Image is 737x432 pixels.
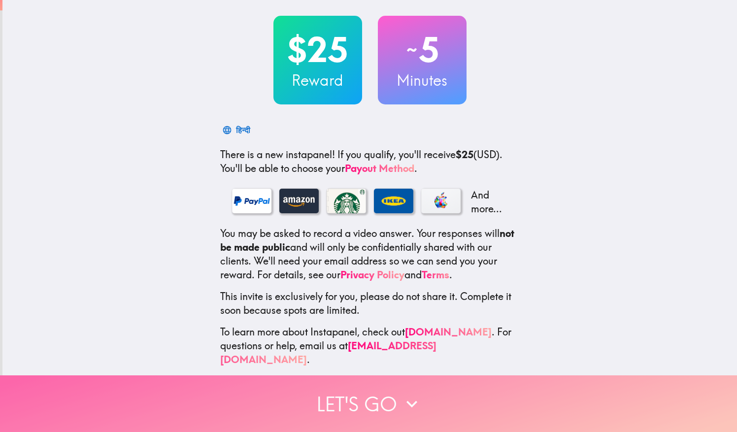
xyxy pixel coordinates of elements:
p: To learn more about Instapanel, check out . For questions or help, email us at . [220,325,520,366]
p: This invite is exclusively for you, please do not share it. Complete it soon because spots are li... [220,290,520,317]
a: Payout Method [345,162,414,174]
span: ~ [405,35,419,65]
div: हिन्दी [236,123,250,137]
b: not be made public [220,227,514,253]
h3: Reward [273,70,362,91]
a: Privacy Policy [340,268,404,281]
a: [DOMAIN_NAME] [405,326,492,338]
span: There is a new instapanel! [220,148,335,161]
a: Terms [422,268,449,281]
p: If you qualify, you'll receive (USD) . You'll be able to choose your . [220,148,520,175]
p: You may be asked to record a video answer. Your responses will and will only be confidentially sh... [220,227,520,282]
button: हिन्दी [220,120,254,140]
h2: 5 [378,30,467,70]
h2: $25 [273,30,362,70]
a: [EMAIL_ADDRESS][DOMAIN_NAME] [220,339,436,366]
b: $25 [456,148,473,161]
h3: Minutes [378,70,467,91]
p: And more... [469,188,508,216]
